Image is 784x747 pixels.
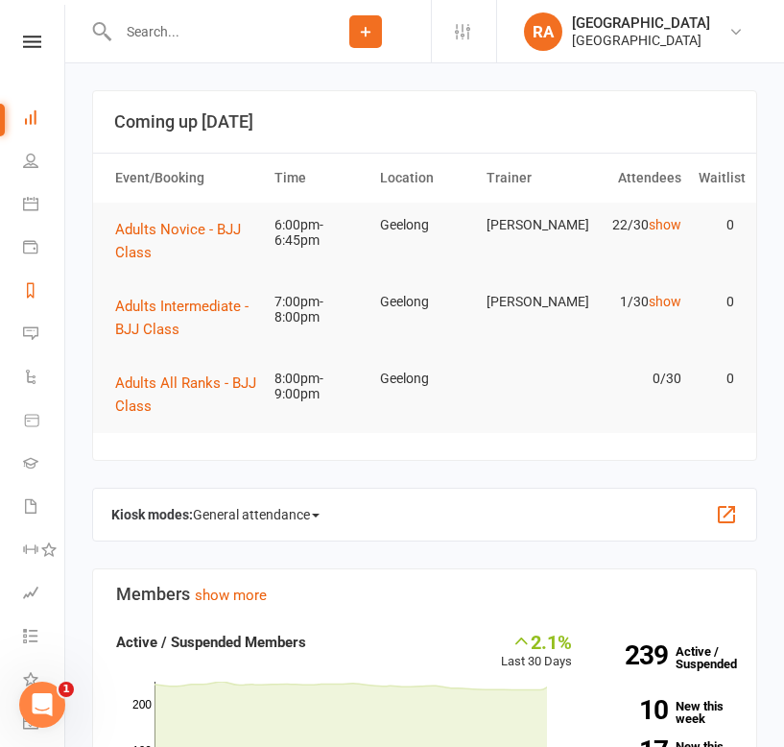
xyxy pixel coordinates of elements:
th: Trainer [478,154,584,203]
a: People [23,141,66,184]
h3: Coming up [DATE] [114,112,735,132]
td: 7:00pm-8:00pm [266,279,372,340]
input: Search... [112,18,300,45]
a: Dashboard [23,98,66,141]
td: 22/30 [583,203,690,248]
a: Payments [23,228,66,271]
button: Adults All Ranks - BJJ Class [115,372,257,418]
div: Last 30 Days [501,631,572,672]
strong: Kiosk modes: [111,507,193,522]
a: Calendar [23,184,66,228]
td: [PERSON_NAME] [478,203,584,248]
a: What's New [23,660,66,703]
th: Time [266,154,372,203]
button: Adults Novice - BJJ Class [115,218,257,264]
td: 0/30 [583,356,690,401]
td: [PERSON_NAME] [478,279,584,325]
a: Product Sales [23,400,66,444]
div: RA [524,12,562,51]
td: 0 [690,279,743,325]
td: 6:00pm-6:45pm [266,203,372,263]
iframe: Intercom live chat [19,682,65,728]
strong: 10 [601,697,668,723]
th: Waitlist [690,154,743,203]
a: Assessments [23,573,66,616]
button: Adults Intermediate - BJJ Class [115,295,257,341]
span: General attendance [193,499,320,530]
td: Geelong [371,279,478,325]
a: show [649,217,681,232]
td: 8:00pm-9:00pm [266,356,372,417]
td: Geelong [371,356,478,401]
a: 239Active / Suspended [591,631,748,685]
a: Reports [23,271,66,314]
h3: Members [116,585,733,604]
strong: Active / Suspended Members [116,634,306,651]
td: 0 [690,356,743,401]
span: Adults Novice - BJJ Class [115,221,241,261]
strong: 239 [601,642,668,668]
a: show [649,294,681,309]
th: Event/Booking [107,154,266,203]
th: Location [371,154,478,203]
span: Adults Intermediate - BJJ Class [115,298,249,338]
a: 10New this week [601,700,733,725]
span: Adults All Ranks - BJJ Class [115,374,256,415]
span: 1 [59,682,74,697]
td: 0 [690,203,743,248]
div: 2.1% [501,631,572,652]
td: Geelong [371,203,478,248]
th: Attendees [583,154,690,203]
a: show more [195,587,267,604]
div: [GEOGRAPHIC_DATA] [572,32,710,49]
div: [GEOGRAPHIC_DATA] [572,14,710,32]
td: 1/30 [583,279,690,325]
